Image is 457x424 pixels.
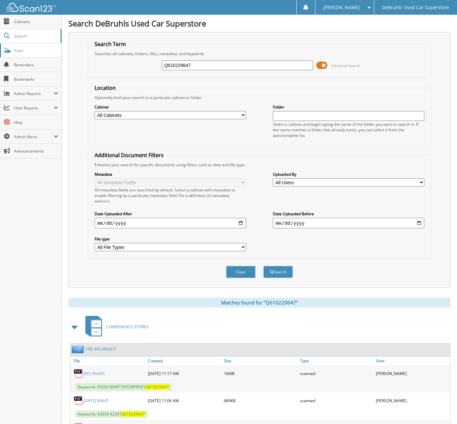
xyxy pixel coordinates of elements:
h1: Search DeBruhls Used Car Superstore [68,18,450,29]
span: CONVENIENCE STORES [106,324,149,330]
span: User Reports [14,105,54,111]
img: scan123-logo-white.svg [7,3,56,12]
span: Keywords: FOOD MART ENTERPRISES [75,383,172,391]
img: PDF.png [74,396,83,405]
span: [PERSON_NAME] [323,6,360,9]
a: DEC PAGES [83,371,105,376]
div: Searches all cabinets, folders, files, metadata, and keywords [91,51,427,57]
span: Q610229647 [146,384,169,390]
legend: Additional Document Filters [91,152,167,159]
span: Cabinets [14,19,58,24]
a: ERIE INSURANCE [85,346,116,352]
label: Date Uploaded Before [273,211,424,217]
input: end [273,218,424,228]
span: Bookmarks [14,76,58,82]
legend: Location [91,84,119,91]
label: Uploaded By [273,171,424,177]
span: Admin Reports [14,91,54,96]
input: start [95,218,246,228]
label: Metadata [95,171,246,177]
a: [DATE] $9647 [83,398,109,403]
div: [PERSON_NAME] [374,367,450,380]
div: scanned [298,367,374,380]
a: Size [222,356,298,365]
label: Date Uploaded After [95,211,246,217]
div: 684KB [222,394,298,407]
span: Announcements [14,148,58,154]
span: Q610229647 [121,411,145,417]
span: Help [14,120,58,125]
legend: Search Term [91,41,129,48]
a: User [374,356,450,365]
img: folder2.png [72,345,85,353]
iframe: Chat Widget [424,393,457,424]
div: Matches found for "Q610229647" [68,298,450,307]
span: Search [14,33,57,39]
span: Admin Menu [14,134,54,139]
div: All metadata fields are searched by default. Select a cabinet with metadata to enable filtering b... [95,187,246,204]
a: Type [298,356,374,365]
label: File type [95,236,246,242]
div: Enhance your search for specific documents using filters such as date and file type. [91,162,427,168]
div: scanned [298,394,374,407]
span: DeBruhls Used Car Superstore [382,6,449,9]
div: 16MB [222,367,298,380]
button: Search [263,266,293,278]
img: PDF.png [74,368,83,378]
a: Created [146,356,222,365]
a: here [101,198,110,204]
div: [DATE] 11:06 AM [146,394,222,407]
button: Clear [226,266,255,278]
label: Cabinet [95,104,246,110]
span: Scan [14,48,58,53]
div: [PERSON_NAME] [374,394,450,407]
a: File [70,356,146,365]
a: CONVENIENCE STORES [81,314,149,340]
label: Folder [273,104,424,110]
div: Select a cabinet and begin typing the name of the folder you want to search in. If the name match... [273,122,424,138]
span: Keywords: $3650 $2347 [75,410,148,418]
div: [DATE] 11:17 AM [146,367,222,380]
span: Reminders [14,62,58,68]
div: Optionally limit your search to a particular cabinet or folder [91,95,427,100]
span: Advanced Search [331,63,360,68]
